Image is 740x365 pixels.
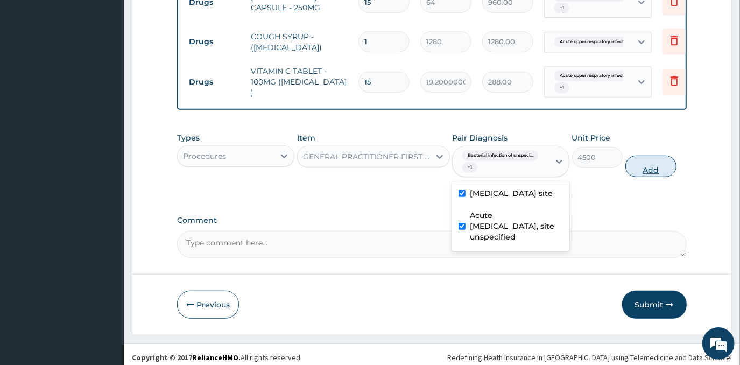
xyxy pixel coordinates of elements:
div: Chat with us now [56,60,181,74]
button: Previous [177,291,239,319]
span: We're online! [62,112,149,221]
label: Pair Diagnosis [452,132,508,143]
label: Comment [177,216,686,225]
strong: Copyright © 2017 . [132,353,241,362]
a: RelianceHMO [192,353,238,362]
button: Add [625,156,676,177]
label: [MEDICAL_DATA] site [470,188,553,199]
label: Item [297,132,315,143]
span: + 1 [554,3,569,13]
td: VITAMIN C TABLET - 100MG ([MEDICAL_DATA] ) [245,60,353,103]
label: Unit Price [572,132,611,143]
label: Acute [MEDICAL_DATA], site unspecified [470,210,563,242]
span: + 1 [462,162,477,173]
button: Submit [622,291,687,319]
img: d_794563401_company_1708531726252_794563401 [20,54,44,81]
td: Drugs [184,32,245,52]
span: Bacterial infection of unspeci... [462,150,539,161]
div: Redefining Heath Insurance in [GEOGRAPHIC_DATA] using Telemedicine and Data Science! [447,352,732,363]
div: Procedures [183,151,226,162]
td: COUGH SYRUP - ([MEDICAL_DATA]) [245,26,353,58]
div: GENERAL PRACTITIONER FIRST OUTPATIENT CONSULTATION [303,151,431,162]
textarea: Type your message and hit 'Enter' [5,247,205,285]
span: Acute upper respiratory infect... [554,37,632,47]
td: Drugs [184,72,245,92]
span: Acute upper respiratory infect... [554,71,632,81]
span: + 1 [554,82,569,93]
label: Types [177,134,200,143]
div: Minimize live chat window [177,5,202,31]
